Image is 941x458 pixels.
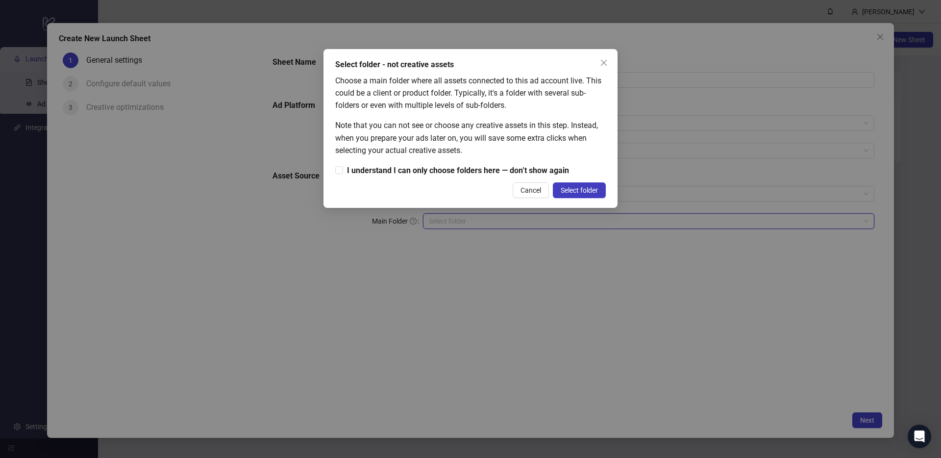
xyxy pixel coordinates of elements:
[908,425,931,448] div: Open Intercom Messenger
[343,164,573,177] span: I understand I can only choose folders here — don’t show again
[600,59,608,67] span: close
[553,182,606,198] button: Select folder
[561,186,598,194] span: Select folder
[596,55,612,71] button: Close
[520,186,541,194] span: Cancel
[335,75,606,111] div: Choose a main folder where all assets connected to this ad account live. This could be a client o...
[513,182,549,198] button: Cancel
[335,59,606,71] div: Select folder - not creative assets
[335,119,606,156] div: Note that you can not see or choose any creative assets in this step. Instead, when you prepare y...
